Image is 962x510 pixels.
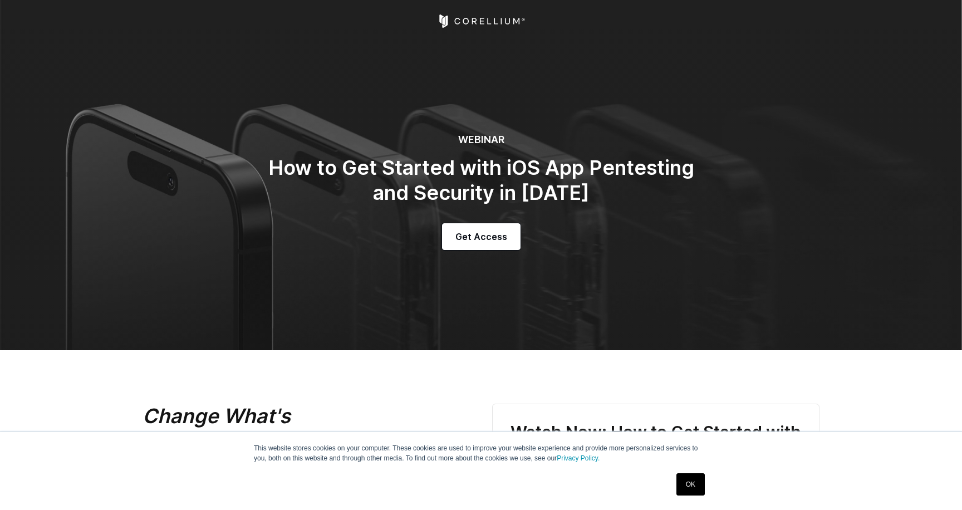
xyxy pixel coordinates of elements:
[676,473,705,496] a: OK
[258,155,704,205] h2: How to Get Started with iOS App Pentesting and Security in [DATE]
[442,223,521,250] a: Get Access
[511,422,801,464] h3: Watch Now: How to Get Started with iOS App Pentesting
[254,443,708,463] p: This website stores cookies on your computer. These cookies are used to improve your website expe...
[258,134,704,146] h6: WEBINAR
[455,230,507,243] span: Get Access
[557,454,600,462] a: Privacy Policy.
[437,14,526,28] a: Corellium Home
[143,404,443,454] h2: Webinar Series
[143,404,291,453] em: Change What's Possible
